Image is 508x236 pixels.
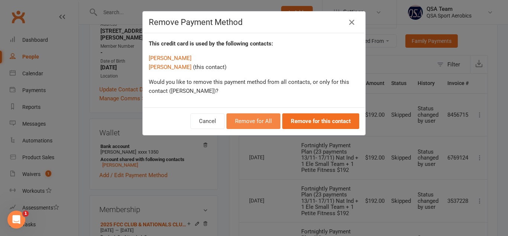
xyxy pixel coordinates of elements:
span: (this contact) [193,64,226,70]
a: [PERSON_NAME] [149,55,192,62]
a: [PERSON_NAME] [149,64,192,70]
button: Remove for All [226,113,280,129]
button: Cancel [190,113,225,129]
strong: This credit card is used by the following contacts: [149,40,273,47]
iframe: Intercom live chat [7,211,25,229]
span: 1 [23,211,29,217]
button: Remove for this contact [282,113,359,129]
button: Close [346,16,358,28]
h4: Remove Payment Method [149,18,359,27]
p: Would you like to remove this payment method from all contacts, or only for this contact ([PERSON... [149,78,359,95]
strong: Remove for this contact [291,118,351,125]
